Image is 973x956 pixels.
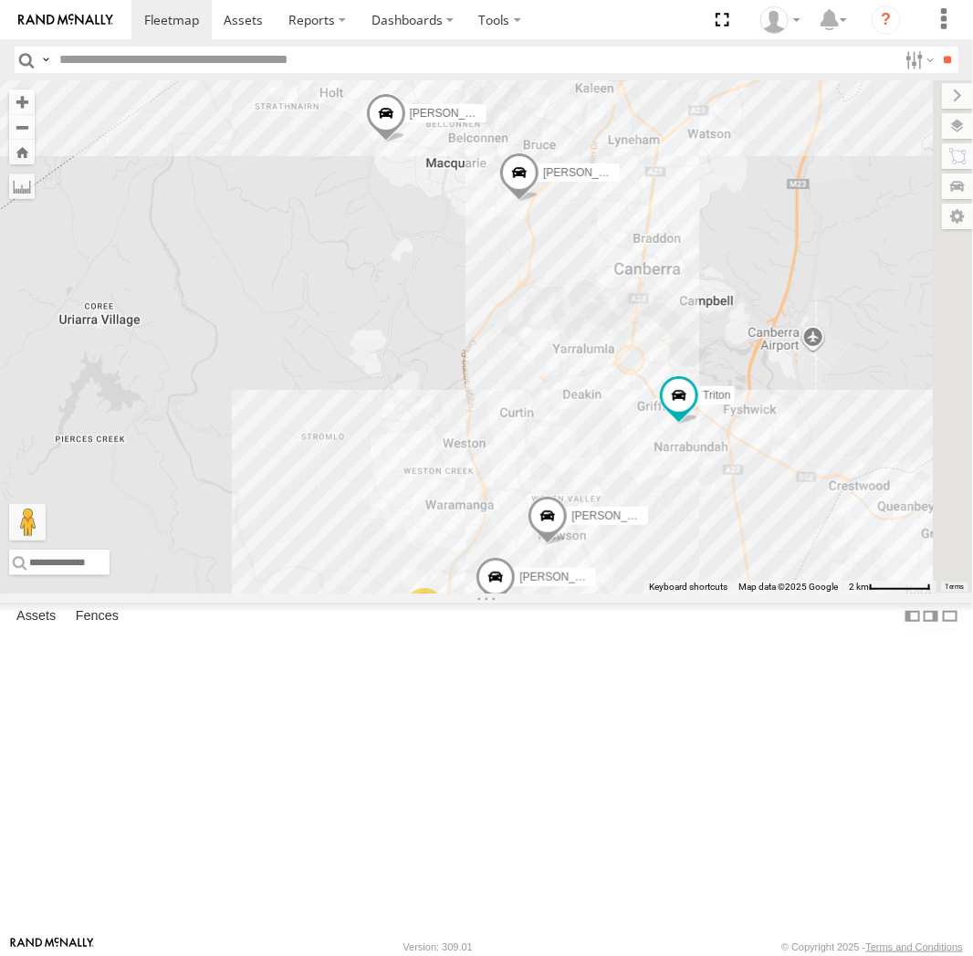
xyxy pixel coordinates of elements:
a: Visit our Website [10,938,94,956]
label: Map Settings [942,204,973,229]
div: Version: 309.01 [403,941,473,952]
span: [PERSON_NAME] [571,510,662,523]
span: [PERSON_NAME] [543,166,633,179]
button: Drag Pegman onto the map to open Street View [9,504,46,541]
label: Hide Summary Table [941,603,959,629]
label: Fences [67,604,128,629]
button: Zoom in [9,89,35,114]
span: 2 km [849,582,869,592]
div: 2 [406,588,443,625]
div: © Copyright 2025 - [781,941,963,952]
label: Assets [7,604,65,629]
label: Search Filter Options [898,47,937,73]
span: [PERSON_NAME] [519,571,610,583]
label: Dock Summary Table to the Left [904,603,922,629]
a: Terms (opens in new tab) [946,583,965,591]
button: Zoom out [9,114,35,140]
label: Dock Summary Table to the Right [922,603,940,629]
img: rand-logo.svg [18,14,113,26]
button: Map Scale: 2 km per 64 pixels [843,581,936,594]
button: Zoom Home [9,140,35,164]
label: Search Query [38,47,53,73]
span: Triton [703,389,730,402]
div: Helen Mason [754,6,807,34]
span: Map data ©2025 Google [738,582,838,592]
a: Terms and Conditions [866,941,963,952]
button: Keyboard shortcuts [649,581,727,594]
span: [PERSON_NAME] [410,107,500,120]
i: ? [872,5,901,35]
label: Measure [9,173,35,199]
